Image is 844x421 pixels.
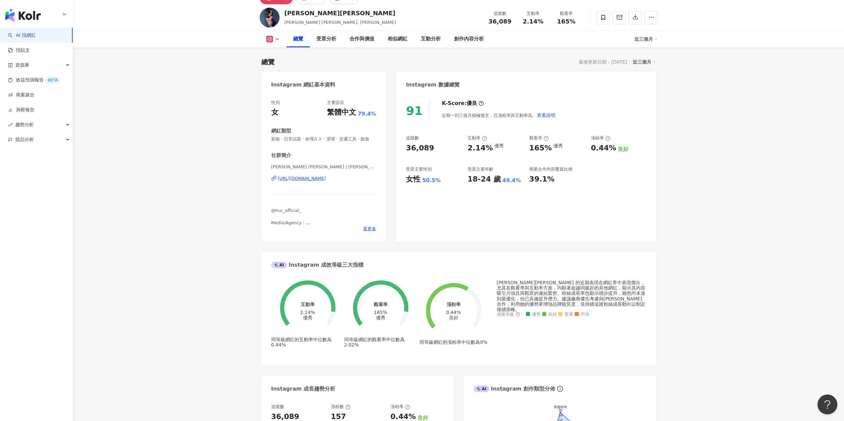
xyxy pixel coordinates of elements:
[558,408,562,412] text: 30
[591,135,611,141] div: 漲粉率
[327,107,356,118] div: 繁體中文
[271,100,280,106] div: 性別
[301,302,315,307] div: 互動率
[529,135,549,141] div: 觀看率
[344,337,417,347] div: 同等級網紅的觀看率中位數為
[271,342,286,347] span: 0.44%
[271,164,376,170] span: [PERSON_NAME] [PERSON_NAME] | [PERSON_NAME]
[278,176,326,182] div: [URL][DOMAIN_NAME]
[579,59,627,65] div: 最後更新日期：[DATE]
[554,405,567,409] text: 美妝時尚
[271,404,284,410] div: 追蹤數
[474,386,489,392] div: AI
[634,34,658,44] div: 近三個月
[293,35,303,43] div: 總覽
[446,310,461,315] div: 0.44%
[421,35,441,43] div: 互動分析
[271,208,347,231] span: @hur_official_ ⠀⠀⠀⠀⠀⠀⠀⠀⠀⠀⠀⠀ Media/Agency： [EMAIL_ADDRESS][DOMAIN_NAME]
[406,135,419,141] div: 追蹤數
[442,109,556,122] div: 近期一到三個月積極發文，且漲粉率與互動率高。
[542,312,557,317] span: 良好
[406,174,421,184] div: 女性
[261,57,275,67] div: 總覽
[388,35,408,43] div: 相似網紅
[557,18,576,25] span: 165%
[271,128,291,134] div: 網紅類型
[271,107,279,118] div: 女
[529,166,572,172] div: 商業合作內容覆蓋比例
[521,10,546,17] div: 互動率
[523,18,543,25] span: 2.14%
[363,226,376,232] span: 看更多
[271,385,336,393] div: Instagram 成長趨勢分析
[406,143,434,153] div: 36,089
[303,315,312,320] div: 優秀
[271,152,291,159] div: 社群簡介
[8,32,36,39] a: searchAI 找網紅
[406,81,460,88] div: Instagram 數據總覽
[467,100,477,107] div: 優良
[8,47,30,54] a: 找貼文
[271,176,376,182] a: [URL][DOMAIN_NAME]
[344,342,359,347] span: 2.02%
[497,280,646,312] div: [PERSON_NAME][PERSON_NAME] 的近期表現在網紅界中表現傑出，尤其在觀看率與互動率方面，均顯著超越同級距的其他網紅，顯示其內容吸引力強且與觀眾的連結緊密。粉絲成長率也顯示穩...
[376,315,385,320] div: 優秀
[537,113,555,118] span: 查看說明
[468,143,493,153] div: 2.14%
[575,312,589,317] span: 不佳
[468,174,501,184] div: 18-24 歲
[327,100,344,106] div: 主要語言
[556,385,564,393] span: info-circle
[502,177,521,184] div: 49.4%
[271,81,336,88] div: Instagram 網紅基本資料
[529,143,552,153] div: 165%
[526,312,541,317] span: 優秀
[442,100,484,107] div: K-Score :
[480,340,487,345] span: 0%
[358,110,376,118] span: 79.4%
[271,261,363,269] div: Instagram 成效等級三大指標
[5,9,41,22] img: logo
[447,302,461,307] div: 漲粉率
[554,10,579,17] div: 觀看率
[468,135,487,141] div: 互動率
[449,315,458,320] div: 良好
[374,310,387,315] div: 165%
[618,146,628,153] div: 良好
[406,104,422,118] div: 91
[591,143,616,153] div: 0.44%
[316,35,336,43] div: 受眾分析
[420,340,487,345] div: 同等級網紅的漲粉率中位數為
[422,177,441,184] div: 50.5%
[391,404,410,410] div: 漲粉率
[374,302,388,307] div: 觀看率
[553,143,563,148] div: 優秀
[8,107,34,113] a: 洞察報告
[558,312,573,317] span: 普通
[15,117,34,132] span: 趨勢分析
[8,92,34,98] a: 商案媒合
[300,310,315,315] div: 2.14%
[285,9,396,17] div: [PERSON_NAME][PERSON_NAME]
[8,77,60,83] a: 效益預測報告BETA
[558,413,562,417] text: 24
[488,18,511,25] span: 36,089
[454,35,484,43] div: 創作內容分析
[497,312,646,317] div: 成效等級 ：
[633,58,656,66] div: 近三個月
[15,132,34,147] span: 競品分析
[529,174,554,184] div: 39.1%
[537,109,556,122] button: 查看說明
[271,337,344,347] div: 同等級網紅的互動率中位數為
[260,8,280,27] img: KOL Avatar
[271,262,287,268] div: AI
[406,166,432,172] div: 受眾主要性別
[350,35,374,43] div: 合作與價值
[494,143,504,148] div: 優秀
[331,404,351,410] div: 漲粉數
[271,136,376,142] span: 彩妝 · 日常話題 · 命理占卜 · 穿搭 · 交通工具 · 旅遊
[468,166,493,172] div: 受眾主要年齡
[15,58,29,73] span: 資源庫
[487,10,513,17] div: 追蹤數
[474,385,555,393] div: Instagram 創作類型分佈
